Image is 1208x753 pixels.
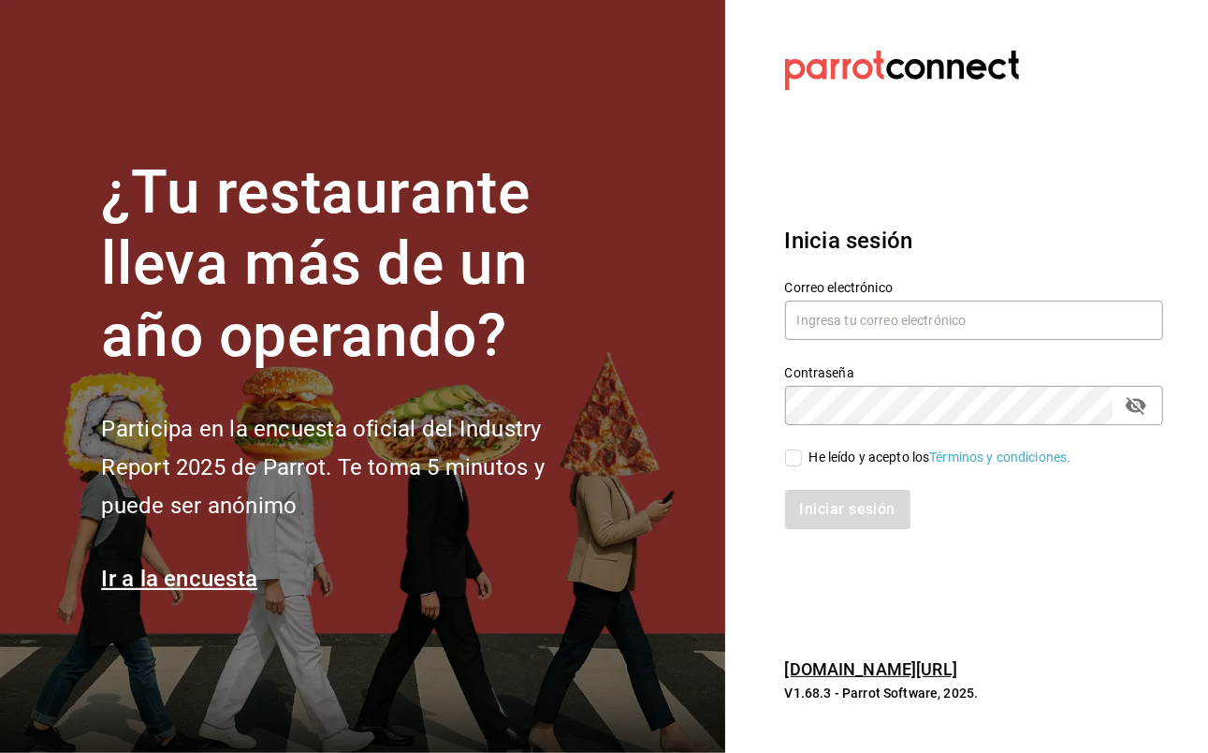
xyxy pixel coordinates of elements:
[101,566,257,592] a: Ir a la encuesta
[1120,390,1152,421] button: passwordField
[785,366,1163,379] label: Contraseña
[101,410,606,524] h2: Participa en la encuesta oficial del Industry Report 2025 de Parrot. Te toma 5 minutos y puede se...
[101,157,606,373] h1: ¿Tu restaurante lleva más de un año operando?
[785,281,1163,294] label: Correo electrónico
[785,301,1163,340] input: Ingresa tu correo electrónico
[785,684,1163,702] p: V1.68.3 - Parrot Software, 2025.
[785,224,1163,258] h3: Inicia sesión
[785,659,957,679] a: [DOMAIN_NAME][URL]
[809,448,1071,467] div: He leído y acepto los
[929,450,1070,465] a: Términos y condiciones.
